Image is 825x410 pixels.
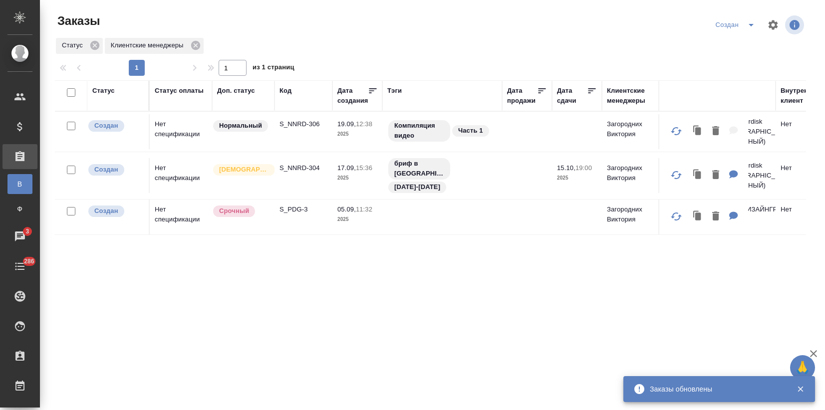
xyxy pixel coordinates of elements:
[94,165,118,175] p: Создан
[337,214,377,224] p: 2025
[707,206,724,227] button: Удалить
[781,163,821,173] p: Нет
[356,120,372,128] p: 12:38
[607,86,655,106] div: Клиентские менеджеры
[19,226,35,236] span: 3
[387,86,402,96] div: Тэги
[279,86,291,96] div: Код
[557,164,575,172] p: 15.10,
[781,205,821,214] p: Нет
[155,86,204,96] div: Статус оплаты
[723,205,771,214] p: ПРОМДИЗАЙНГРУПП
[794,357,811,378] span: 🙏
[724,206,743,227] button: Для КМ: 08.09.: направила клиенту NDA. Ждём согласования и тексты на перевод. 09.09.: отправила с...
[387,119,497,143] div: Компиляция видео, Часть 1
[785,15,806,34] span: Посмотреть информацию
[688,165,707,186] button: Клонировать
[7,174,32,194] a: В
[12,179,27,189] span: В
[150,200,212,234] td: Нет спецификации
[688,206,707,227] button: Клонировать
[2,224,37,249] a: 3
[707,165,724,186] button: Удалить
[337,173,377,183] p: 2025
[7,199,32,219] a: Ф
[337,129,377,139] p: 2025
[212,119,270,133] div: Статус по умолчанию для стандартных заказов
[790,385,811,394] button: Закрыть
[219,206,249,216] p: Срочный
[55,13,100,29] span: Заказы
[602,158,660,193] td: Загородних Виктория
[387,157,497,194] div: бриф в сорсе, 14-15 октября
[212,163,270,177] div: Выставляется автоматически для первых 3 заказов нового контактного лица. Особое внимание
[790,355,815,380] button: 🙏
[723,161,771,191] p: Novo Nordisk ([GEOGRAPHIC_DATA] - АКТИВНЫЙ)
[337,164,356,172] p: 17.09,
[761,13,785,37] span: Настроить таблицу
[602,200,660,234] td: Загородних Виктория
[458,126,483,136] p: Часть 1
[87,119,144,133] div: Выставляется автоматически при создании заказа
[664,205,688,228] button: Обновить
[92,86,115,96] div: Статус
[575,164,592,172] p: 19:00
[105,38,204,54] div: Клиентские менеджеры
[356,164,372,172] p: 15:36
[337,205,356,213] p: 05.09,
[111,40,187,50] p: Клиентские менеджеры
[219,165,269,175] p: [DEMOGRAPHIC_DATA]
[18,256,40,266] span: 286
[602,114,660,149] td: Загородних Виктория
[87,163,144,177] div: Выставляется автоматически при создании заказа
[279,163,327,173] p: S_NNRD-304
[664,163,688,187] button: Обновить
[507,86,537,106] div: Дата продажи
[219,121,262,131] p: Нормальный
[253,61,294,76] span: из 1 страниц
[723,117,771,147] p: Novo Nordisk ([GEOGRAPHIC_DATA] - АКТИВНЫЙ)
[707,121,724,142] button: Удалить
[94,206,118,216] p: Создан
[62,40,86,50] p: Статус
[650,384,782,394] div: Заказы обновлены
[279,205,327,214] p: S_PDG-3
[356,205,372,213] p: 11:32
[150,158,212,193] td: Нет спецификации
[279,119,327,129] p: S_NNRD-306
[781,119,821,129] p: Нет
[94,121,118,131] p: Создан
[337,86,368,106] div: Дата создания
[781,86,821,106] div: Внутренний клиент
[557,86,587,106] div: Дата сдачи
[713,17,761,33] div: split button
[394,121,444,141] p: Компиляция видео
[217,86,255,96] div: Доп. статус
[56,38,103,54] div: Статус
[688,121,707,142] button: Клонировать
[557,173,597,183] p: 2025
[337,120,356,128] p: 19.09,
[664,119,688,143] button: Обновить
[150,114,212,149] td: Нет спецификации
[2,254,37,279] a: 286
[12,204,27,214] span: Ф
[394,159,444,179] p: бриф в [GEOGRAPHIC_DATA]
[394,182,440,192] p: [DATE]-[DATE]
